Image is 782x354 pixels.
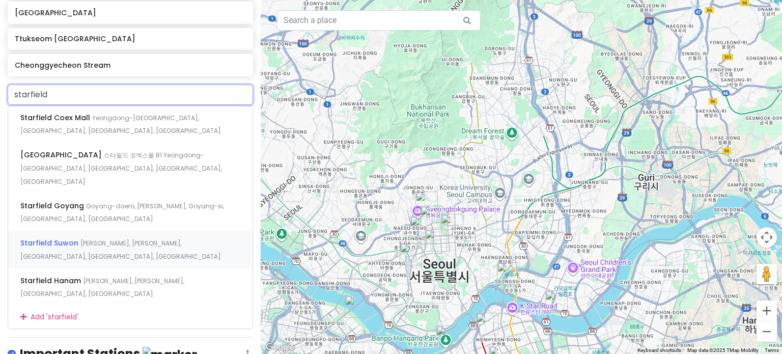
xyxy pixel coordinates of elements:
[421,225,451,256] div: Woomoolzip Myeong-dong
[263,341,297,354] img: Google
[20,151,222,185] span: 스타필드 코엑스몰 B1 Yeongdong-[GEOGRAPHIC_DATA], [GEOGRAPHIC_DATA], [GEOGRAPHIC_DATA], [GEOGRAPHIC_DATA]
[8,85,253,105] input: + Add place or address
[20,114,221,135] span: Yeongdong-[GEOGRAPHIC_DATA], [GEOGRAPHIC_DATA], [GEOGRAPHIC_DATA], [GEOGRAPHIC_DATA]
[493,258,523,289] div: Seoul Forest Park
[341,291,371,322] div: Yeouido Hangang Park
[757,264,777,284] button: Drag Pegman onto the map to open Street View
[20,239,221,261] span: [PERSON_NAME], [PERSON_NAME], [GEOGRAPHIC_DATA], [GEOGRAPHIC_DATA], [GEOGRAPHIC_DATA]
[263,341,297,354] a: Open this area in Google Maps (opens a new window)
[15,8,245,17] h6: [GEOGRAPHIC_DATA]
[406,212,436,242] div: Cheonggyecheon Stream
[637,347,681,354] button: Keyboard shortcuts
[20,276,83,286] span: Starfield Hanam
[757,321,777,342] button: Zoom out
[432,321,462,352] div: Banpo Hangang Park
[687,347,759,353] span: Map data ©2025 TMap Mobility
[416,202,446,232] div: KyungIn Art Gallery Dawon
[411,187,442,218] div: Chatteul
[472,309,502,339] div: 제이티성형외과 JT PLASTIC SURGERY
[20,277,184,298] span: [PERSON_NAME], [PERSON_NAME], [GEOGRAPHIC_DATA], [GEOGRAPHIC_DATA]
[396,239,426,269] div: Seoul Station
[437,210,467,240] div: Gwangjang Market
[15,61,245,70] h6: Cheonggyecheon Stream
[20,202,224,224] span: Goyang-daero, [PERSON_NAME], Goyang-si, [GEOGRAPHIC_DATA], [GEOGRAPHIC_DATA]
[20,150,104,160] span: [GEOGRAPHIC_DATA]
[20,238,80,248] span: Starfield Suwon
[8,306,253,329] div: Add ' starfield '
[20,201,86,211] span: Starfield Goyang
[15,34,245,43] h6: Ttukseom [GEOGRAPHIC_DATA]
[757,227,777,248] button: Map camera controls
[757,301,777,321] button: Zoom in
[20,113,92,123] span: Starfield Coex Mall
[765,347,779,353] a: Terms (opens in new tab)
[277,10,481,31] input: Search a place
[541,286,572,317] div: Ttukseom Hangang Park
